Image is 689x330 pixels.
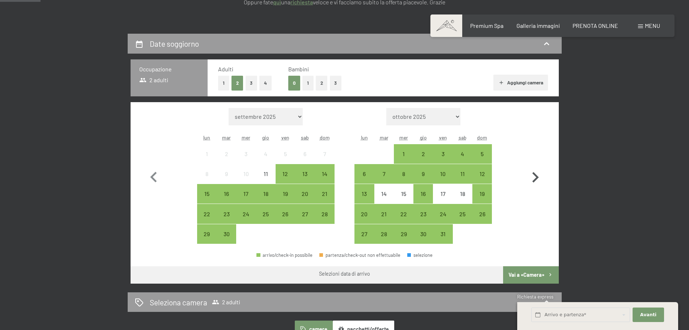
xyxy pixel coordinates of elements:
[394,144,413,164] div: Wed Oct 01 2025
[354,204,374,224] div: Mon Oct 20 2025
[394,204,413,224] div: Wed Oct 22 2025
[139,65,199,73] h3: Occupazione
[472,204,492,224] div: arrivo/check-in possibile
[472,144,492,164] div: Sun Oct 05 2025
[433,224,452,244] div: Fri Oct 31 2025
[236,144,256,164] div: arrivo/check-in non effettuabile
[257,171,275,189] div: 11
[375,171,393,189] div: 7
[150,297,207,308] h2: Seleziona camera
[319,270,370,277] div: Selezioni data di arrivo
[288,76,300,91] button: 0
[256,164,276,184] div: arrivo/check-in non effettuabile
[355,191,373,209] div: 13
[433,204,452,224] div: Fri Oct 24 2025
[236,204,256,224] div: arrivo/check-in possibile
[315,171,333,189] div: 14
[276,184,295,204] div: arrivo/check-in possibile
[276,204,295,224] div: Fri Sep 26 2025
[237,191,255,209] div: 17
[454,191,472,209] div: 18
[434,211,452,229] div: 24
[395,211,413,229] div: 22
[276,144,295,164] div: arrivo/check-in non effettuabile
[361,134,368,141] abbr: lunedì
[374,224,394,244] div: Tue Oct 28 2025
[355,211,373,229] div: 20
[434,231,452,249] div: 31
[217,164,236,184] div: arrivo/check-in non effettuabile
[276,211,294,229] div: 26
[472,164,492,184] div: arrivo/check-in possibile
[197,164,217,184] div: arrivo/check-in non effettuabile
[257,151,275,169] div: 4
[256,144,276,164] div: Thu Sep 04 2025
[301,134,309,141] abbr: sabato
[315,151,333,169] div: 7
[217,224,236,244] div: arrivo/check-in possibile
[493,75,548,91] button: Aggiungi camera
[320,134,330,141] abbr: domenica
[236,144,256,164] div: Wed Sep 03 2025
[276,164,295,184] div: arrivo/check-in possibile
[222,134,231,141] abbr: martedì
[212,298,240,306] span: 2 adulti
[315,184,334,204] div: Sun Sep 21 2025
[197,164,217,184] div: Mon Sep 08 2025
[516,22,560,29] span: Galleria immagini
[237,151,255,169] div: 3
[414,231,432,249] div: 30
[645,22,660,29] span: Menu
[473,151,491,169] div: 5
[276,171,294,189] div: 12
[218,66,233,72] span: Adulti
[256,164,276,184] div: Thu Sep 11 2025
[217,231,235,249] div: 30
[217,151,235,169] div: 2
[439,134,447,141] abbr: venerdì
[256,204,276,224] div: arrivo/check-in possibile
[399,134,408,141] abbr: mercoledì
[217,204,236,224] div: arrivo/check-in possibile
[453,144,472,164] div: arrivo/check-in possibile
[394,224,413,244] div: arrivo/check-in possibile
[395,151,413,169] div: 1
[375,211,393,229] div: 21
[218,76,229,91] button: 1
[414,171,432,189] div: 9
[394,224,413,244] div: Wed Oct 29 2025
[413,224,433,244] div: Thu Oct 30 2025
[354,184,374,204] div: arrivo/check-in possibile
[198,191,216,209] div: 15
[470,22,503,29] a: Premium Spa
[257,211,275,229] div: 25
[295,204,315,224] div: arrivo/check-in possibile
[217,144,236,164] div: arrivo/check-in non effettuabile
[217,164,236,184] div: Tue Sep 09 2025
[217,171,235,189] div: 9
[143,108,164,244] button: Mese precedente
[395,171,413,189] div: 8
[413,144,433,164] div: arrivo/check-in possibile
[374,204,394,224] div: Tue Oct 21 2025
[236,204,256,224] div: Wed Sep 24 2025
[355,231,373,249] div: 27
[433,184,452,204] div: Fri Oct 17 2025
[380,134,388,141] abbr: martedì
[413,164,433,184] div: arrivo/check-in possibile
[197,204,217,224] div: Mon Sep 22 2025
[302,76,314,91] button: 1
[472,144,492,164] div: arrivo/check-in possibile
[454,211,472,229] div: 25
[256,184,276,204] div: arrivo/check-in possibile
[454,171,472,189] div: 11
[295,164,315,184] div: arrivo/check-in possibile
[276,144,295,164] div: Fri Sep 05 2025
[454,151,472,169] div: 4
[217,224,236,244] div: Tue Sep 30 2025
[256,253,312,258] div: arrivo/check-in possibile
[236,164,256,184] div: arrivo/check-in non effettuabile
[295,164,315,184] div: Sat Sep 13 2025
[217,184,236,204] div: Tue Sep 16 2025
